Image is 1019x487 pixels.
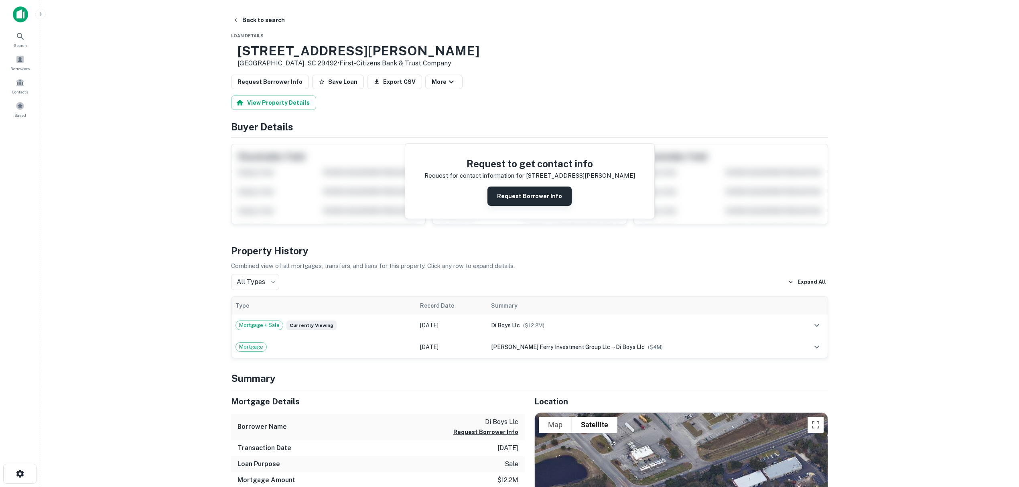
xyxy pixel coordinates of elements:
[231,261,828,271] p: Combined view of all mortgages, transfers, and liens for this property. Click any row to expand d...
[237,43,479,59] h3: [STREET_ADDRESS][PERSON_NAME]
[2,98,38,120] a: Saved
[810,340,824,354] button: expand row
[237,422,287,432] h6: Borrower Name
[2,75,38,97] a: Contacts
[231,371,828,386] h4: Summary
[497,475,518,485] p: $12.2m
[491,322,520,329] span: di boys llc
[12,89,28,95] span: Contacts
[539,417,572,433] button: Show street map
[236,321,283,329] span: Mortgage + Sale
[14,112,26,118] span: Saved
[534,396,828,408] h5: Location
[616,344,645,350] span: di boys llc
[979,423,1019,461] iframe: Chat Widget
[231,244,828,258] h4: Property History
[810,319,824,332] button: expand row
[424,156,635,171] h4: Request to get contact info
[237,443,291,453] h6: Transaction Date
[237,475,295,485] h6: Mortgage Amount
[424,171,524,181] p: Request for contact information for
[526,171,635,181] p: [STREET_ADDRESS][PERSON_NAME]
[312,75,364,89] button: Save Loan
[10,65,30,72] span: Borrowers
[237,459,280,469] h6: Loan Purpose
[231,33,264,38] span: Loan Details
[231,120,828,134] h4: Buyer Details
[416,315,487,336] td: [DATE]
[416,336,487,358] td: [DATE]
[14,42,27,49] span: Search
[339,59,451,67] a: First-citizens Bank & Trust Company
[453,417,518,427] p: di boys llc
[425,75,463,89] button: More
[523,323,544,329] span: ($ 12.2M )
[808,417,824,433] button: Toggle fullscreen view
[648,344,663,350] span: ($ 4M )
[453,427,518,437] button: Request Borrower Info
[491,343,787,351] div: →
[487,187,572,206] button: Request Borrower Info
[231,95,316,110] button: View Property Details
[367,75,422,89] button: Export CSV
[487,297,791,315] th: Summary
[786,276,828,288] button: Expand All
[231,396,525,408] h5: Mortgage Details
[416,297,487,315] th: Record Date
[231,297,416,315] th: Type
[572,417,617,433] button: Show satellite imagery
[229,13,288,27] button: Back to search
[13,6,28,22] img: capitalize-icon.png
[491,344,610,350] span: [PERSON_NAME] ferry investment group llc
[2,52,38,73] a: Borrowers
[505,459,518,469] p: sale
[231,274,279,290] div: All Types
[231,75,309,89] button: Request Borrower Info
[286,321,337,330] span: Currently viewing
[2,28,38,50] a: Search
[237,59,479,68] p: [GEOGRAPHIC_DATA], SC 29492 •
[236,343,266,351] span: Mortgage
[497,443,518,453] p: [DATE]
